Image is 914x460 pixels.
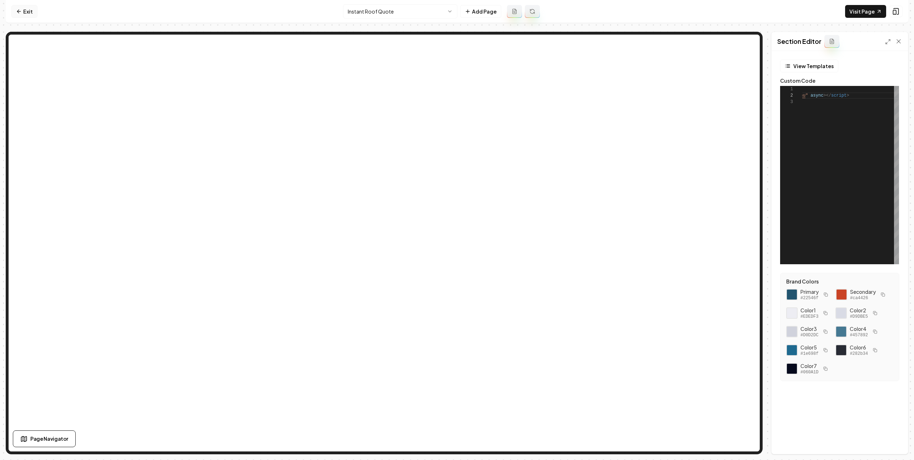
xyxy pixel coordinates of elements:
div: 1 [780,86,793,92]
span: " [805,93,808,98]
button: View Templates [780,60,838,72]
span: Color 3 [800,325,818,332]
span: #060A1D [800,369,818,375]
div: Click to copy #282b34 [835,344,847,356]
span: #D0D2DC [800,332,818,338]
span: Color 5 [800,344,818,351]
span: #22546f [800,295,819,301]
span: ></ [823,93,831,98]
h2: Section Editor [777,36,822,46]
div: 3 [780,99,793,105]
button: Page Navigator [13,430,76,447]
div: Click to copy #1e698f [786,344,798,356]
div: Click to copy #457892 [835,326,847,337]
div: Click to copy #EDEDF3 [786,307,798,319]
span: #EDEDF3 [800,314,818,320]
button: Regenerate page [525,5,540,18]
button: Add admin page prompt [507,5,522,18]
div: 2 [780,92,793,99]
span: > [847,93,849,98]
button: Add Page [460,5,501,18]
span: Color 4 [850,325,868,332]
span: Color 6 [850,344,868,351]
span: Color 7 [800,362,818,369]
span: #1e698f [800,351,818,357]
span: #282b34 [850,351,868,357]
span: Primary [800,288,819,295]
span: Page Navigator [30,435,68,443]
span: Color 2 [850,307,868,314]
span: #457892 [850,332,868,338]
span: #D9DBE5 [850,314,868,320]
div: Click to copy primary color [786,289,798,300]
div: Click to copy #D0D2DC [786,326,798,337]
span: Secondary [850,288,876,295]
div: Click to copy secondary color [836,289,847,300]
a: Visit Page [845,5,886,18]
label: Custom Code [780,78,899,83]
span: async [810,93,823,98]
span: script [831,93,847,98]
div: Click to copy #060A1D [786,363,798,374]
span: #ca4426 [850,295,876,301]
span: Color 1 [800,307,818,314]
div: Click to copy #D9DBE5 [835,307,847,319]
a: Exit [11,5,37,18]
label: Brand Colors [786,279,893,284]
button: Add admin section prompt [824,35,839,48]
